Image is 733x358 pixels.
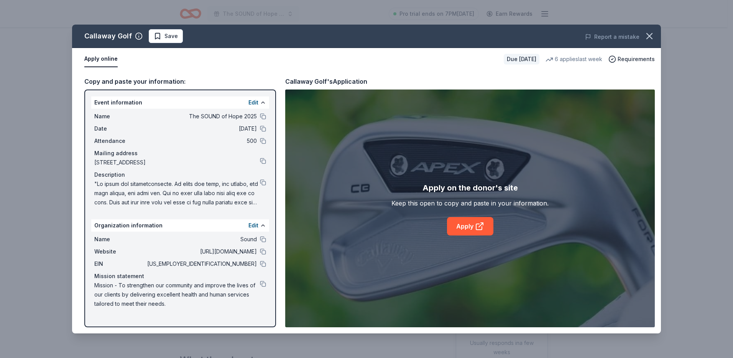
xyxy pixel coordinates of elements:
span: Website [94,247,146,256]
button: Edit [248,221,258,230]
div: Organization information [91,219,269,232]
span: Date [94,124,146,133]
span: 500 [146,136,257,146]
span: [URL][DOMAIN_NAME] [146,247,257,256]
div: Callaway Golf [84,30,132,42]
span: Name [94,235,146,244]
a: Apply [447,217,493,235]
span: Sound [146,235,257,244]
span: Requirements [618,55,655,64]
span: [US_EMPLOYER_IDENTIFICATION_NUMBER] [146,259,257,268]
span: [DATE] [146,124,257,133]
span: Mission - To strengthen our community and improve the lives of our clients by delivering excellen... [94,281,260,308]
div: Mission statement [94,272,266,281]
div: 6 applies last week [546,55,602,64]
span: The SOUND of Hope 2025 [146,112,257,121]
div: Mailing address [94,149,266,158]
div: Event information [91,96,269,109]
div: Copy and paste your information: [84,76,276,86]
button: Report a mistake [585,32,639,41]
div: Callaway Golf's Application [285,76,367,86]
span: Save [164,31,178,41]
div: Due [DATE] [504,54,539,65]
span: "Lo ipsum dol sitametconsecte. Ad elits doe temp, inc utlabo, etd magn aliqua, eni admi ven. Qui ... [94,179,260,207]
span: [STREET_ADDRESS] [94,158,260,167]
span: Attendance [94,136,146,146]
span: EIN [94,259,146,268]
span: Name [94,112,146,121]
div: Apply on the donor's site [422,182,518,194]
div: Keep this open to copy and paste in your information. [391,199,549,208]
button: Save [149,29,183,43]
button: Edit [248,98,258,107]
button: Apply online [84,51,118,67]
div: Description [94,170,266,179]
button: Requirements [608,55,655,64]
